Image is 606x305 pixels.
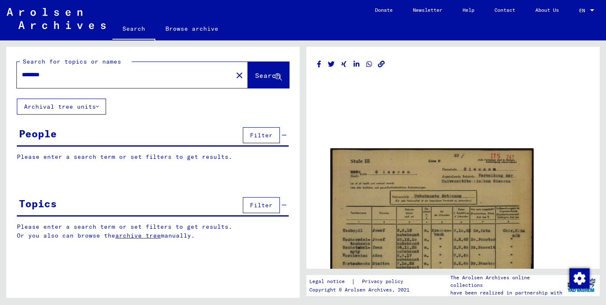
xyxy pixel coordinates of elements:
[19,126,57,141] div: People
[23,58,121,65] mat-label: Search for topics or names
[450,274,563,289] p: The Arolsen Archives online collections
[309,277,413,286] div: |
[231,67,248,83] button: Clear
[309,286,413,294] p: Copyright © Arolsen Archives, 2021
[155,19,229,39] a: Browse archive
[450,289,563,297] p: have been realized in partnership with
[19,196,57,211] div: Topics
[234,70,245,80] mat-icon: close
[309,277,351,286] a: Legal notice
[250,131,273,139] span: Filter
[7,8,106,29] img: Arolsen_neg.svg
[352,59,361,70] button: Share on LinkedIn
[340,59,348,70] button: Share on Xing
[17,99,106,115] button: Archival tree units
[115,232,161,239] a: archive tree
[250,201,273,209] span: Filter
[365,59,374,70] button: Share on WhatsApp
[355,277,413,286] a: Privacy policy
[377,59,386,70] button: Copy link
[315,59,324,70] button: Share on Facebook
[579,8,588,13] span: EN
[17,152,289,161] p: Please enter a search term or set filters to get results.
[243,197,280,213] button: Filter
[17,222,289,240] p: Please enter a search term or set filters to get results. Or you also can browse the manually.
[112,19,155,40] a: Search
[566,275,597,296] img: yv_logo.png
[248,62,289,88] button: Search
[327,59,336,70] button: Share on Twitter
[255,71,280,80] span: Search
[243,127,280,143] button: Filter
[569,268,590,289] img: Change consent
